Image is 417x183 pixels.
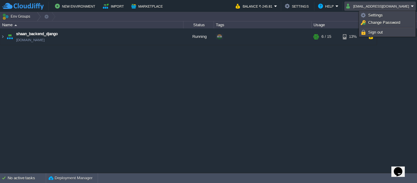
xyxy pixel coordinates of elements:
[103,2,126,10] button: Import
[214,21,311,28] div: Tags
[285,2,310,10] button: Settings
[16,37,45,43] a: [DOMAIN_NAME]
[55,2,97,10] button: New Environment
[1,21,183,28] div: Name
[0,28,5,45] img: AMDAwAAAACH5BAEAAAAALAAAAAABAAEAAAICRAEAOw==
[368,13,383,17] span: Settings
[16,31,58,37] a: shaan_backend_django
[312,21,376,28] div: Usage
[321,28,331,45] div: 6 / 15
[131,2,165,10] button: Marketplace
[49,175,92,181] button: Deployment Manager
[343,28,363,45] div: 13%
[360,12,415,19] a: Settings
[5,28,14,45] img: AMDAwAAAACH5BAEAAAAALAAAAAABAAEAAAICRAEAOw==
[183,28,214,45] div: Running
[368,30,383,35] span: Sign out
[391,159,411,177] iframe: chat widget
[2,2,44,10] img: CloudJiffy
[368,20,400,25] span: Change Password
[360,19,415,26] a: Change Password
[2,12,32,21] button: Env Groups
[14,24,17,26] img: AMDAwAAAACH5BAEAAAAALAAAAAABAAEAAAICRAEAOw==
[8,173,46,183] div: No active tasks
[184,21,214,28] div: Status
[318,2,335,10] button: Help
[236,2,274,10] button: Balance ₹-245.81
[360,29,415,36] a: Sign out
[346,2,411,10] button: [EMAIL_ADDRESS][DOMAIN_NAME]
